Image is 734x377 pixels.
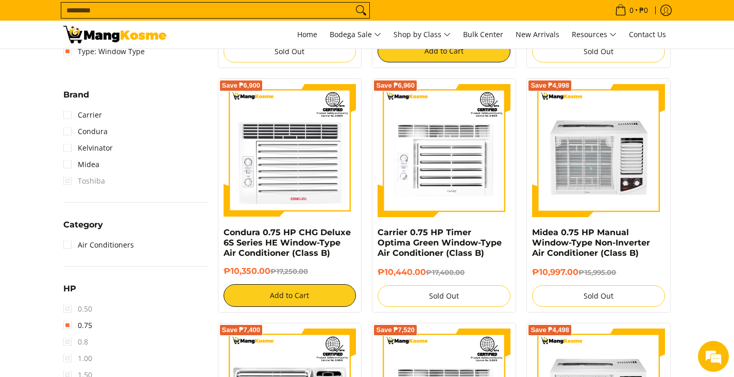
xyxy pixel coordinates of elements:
[63,334,88,350] span: 0.8
[516,29,559,39] span: New Arrivals
[353,3,369,18] button: Search
[224,227,351,258] a: Condura 0.75 HP CHG Deluxe 6S Series HE Window-Type Air Conditioner (Class B)
[63,301,92,317] span: 0.50
[378,227,502,258] a: Carrier 0.75 HP Timer Optima Green Window-Type Air Conditioner (Class B)
[531,327,569,333] span: Save ₱4,498
[222,327,261,333] span: Save ₱7,400
[378,84,510,217] img: Carrier 0.75 HP Timer Optima Green Window-Type Air Conditioner (Class B)
[572,28,617,41] span: Resources
[378,285,510,307] button: Sold Out
[510,21,565,48] a: New Arrivals
[426,268,465,276] del: ₱17,400.00
[532,227,650,258] a: Midea 0.75 HP Manual Window-Type Non-Inverter Air Conditioner (Class B)
[292,21,322,48] a: Home
[378,267,510,277] h6: ₱10,440.00
[628,7,635,14] span: 0
[63,91,89,99] span: Brand
[63,26,166,43] img: Bodega Sale Aircon l Mang Kosme: Home Appliances Warehouse Sale Window Type
[63,285,76,301] summary: Open
[60,119,142,223] span: We're online!
[224,84,356,217] img: Condura 0.75 HP CHG Deluxe 6S Series HE Window-Type Air Conditioner (Class B)
[394,28,451,41] span: Shop by Class
[63,350,92,367] span: 1.00
[378,40,510,62] button: Add to Cart
[224,266,356,276] h6: ₱10,350.00
[638,7,650,14] span: ₱0
[463,29,503,39] span: Bulk Center
[63,91,89,107] summary: Open
[629,29,666,39] span: Contact Us
[388,21,456,48] a: Shop by Class
[532,267,665,277] h6: ₱10,997.00
[297,29,317,39] span: Home
[458,21,508,48] a: Bulk Center
[376,327,415,333] span: Save ₱7,520
[63,140,113,156] a: Kelvinator
[63,221,103,237] summary: Open
[54,58,173,71] div: Chat with us now
[222,83,261,89] span: Save ₱6,900
[63,221,103,229] span: Category
[325,21,386,48] a: Bodega Sale
[532,285,665,307] button: Sold Out
[624,21,671,48] a: Contact Us
[567,21,622,48] a: Resources
[63,123,108,140] a: Condura
[224,284,356,307] button: Add to Cart
[330,28,381,41] span: Bodega Sale
[63,173,105,189] span: Toshiba
[63,43,145,60] a: Type: Window Type
[612,5,651,16] span: •
[169,5,194,30] div: Minimize live chat window
[177,21,671,48] nav: Main Menu
[270,267,308,275] del: ₱17,250.00
[63,285,76,293] span: HP
[63,156,99,173] a: Midea
[532,41,665,62] button: Sold Out
[63,107,102,123] a: Carrier
[63,317,92,334] a: 0.75
[532,84,665,217] img: Midea 0.75 HP Manual Window-Type Non-Inverter Air Conditioner (Class B)
[224,41,356,62] button: Sold Out
[63,237,134,253] a: Air Conditioners
[578,268,616,276] del: ₱15,995.00
[531,83,569,89] span: Save ₱4,998
[5,260,196,296] textarea: Type your message and hit 'Enter'
[376,83,415,89] span: Save ₱6,960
